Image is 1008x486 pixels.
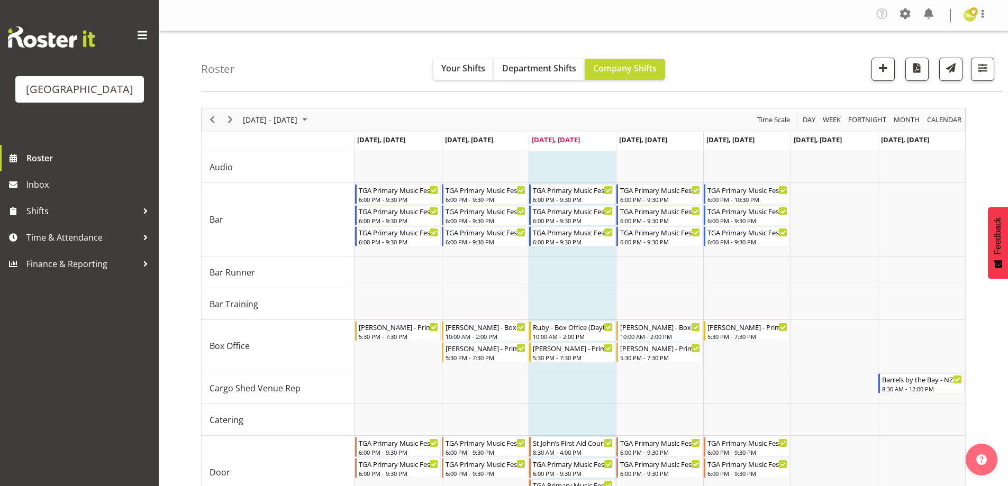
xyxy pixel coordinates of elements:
div: 5:30 PM - 7:30 PM [533,353,613,362]
span: Bar Training [210,298,258,310]
span: [DATE], [DATE] [881,135,929,144]
span: Box Office [210,340,250,352]
div: Bar"s event - TGA Primary Music Fest. Songs from Sunny Days - Valerie Donaldson Begin From Friday... [704,226,790,246]
div: TGA Primary Music Fest. Songs from Sunny Days - [PERSON_NAME] [707,206,787,216]
span: [DATE], [DATE] [445,135,493,144]
div: [PERSON_NAME] - Primary School Choir - Songs from the Sunny Days - [PERSON_NAME] [446,343,525,353]
div: St John’s First Aid Course - [PERSON_NAME] [533,437,613,448]
div: Bar"s event - TGA Primary Music Fest. Songs from Sunny Days - Amy Duncanson Begin From Wednesday,... [529,184,615,204]
span: Door [210,466,230,479]
div: Door"s event - TGA Primary Music Fest. Songs from Sunny Days - Max Allan Begin From Tuesday, Augu... [442,458,528,478]
div: 10:00 AM - 2:00 PM [446,332,525,341]
td: Bar Runner resource [202,256,355,288]
div: TGA Primary Music Fest. Songs from Sunny Days - [PERSON_NAME] [707,185,787,195]
div: 6:00 PM - 9:30 PM [359,448,439,456]
button: Filter Shifts [971,58,994,81]
div: 6:00 PM - 9:30 PM [707,448,787,456]
span: calendar [926,113,962,126]
span: [DATE], [DATE] [619,135,667,144]
div: [PERSON_NAME] - Box Office (Daytime Shifts) - [PERSON_NAME] [620,322,700,332]
button: Company Shifts [585,59,665,80]
h4: Roster [201,63,235,75]
div: Bar"s event - TGA Primary Music Fest. Songs from Sunny Days - Chris Darlington Begin From Monday,... [355,184,441,204]
div: 6:00 PM - 9:30 PM [446,216,525,225]
div: 6:00 PM - 9:30 PM [620,448,700,456]
div: TGA Primary Music Fest. Songs from Sunny Days - [PERSON_NAME] [446,227,525,237]
div: Bar"s event - TGA Primary Music Fest. Songs from Sunny Days - Skye Colonna Begin From Monday, Aug... [355,226,441,246]
td: Catering resource [202,404,355,436]
div: 8:30 AM - 12:00 PM [882,384,962,393]
span: Bar Runner [210,266,255,279]
td: Box Office resource [202,320,355,372]
button: Month [925,113,964,126]
div: 6:00 PM - 9:30 PM [533,237,613,246]
span: Your Shifts [441,62,485,74]
div: 5:30 PM - 7:30 PM [446,353,525,362]
span: Bar [210,213,223,226]
div: Next [221,108,239,131]
div: 6:00 PM - 10:30 PM [707,195,787,204]
button: Next [223,113,238,126]
div: TGA Primary Music Fest. Songs from Sunny Days - [PERSON_NAME] [533,206,613,216]
div: TGA Primary Music Fest. Songs from Sunny Days - [PERSON_NAME] [620,437,700,448]
div: TGA Primary Music Fest. Songs from Sunny Days - [PERSON_NAME] [533,459,613,469]
span: Audio [210,161,233,173]
div: 5:30 PM - 7:30 PM [359,332,439,341]
img: wendy-auld9530.jpg [964,9,976,22]
div: Box Office"s event - Michelle - Primary School Choir - Songs from the Sunny Days - Michelle Bradb... [442,342,528,362]
div: 10:00 AM - 2:00 PM [620,332,700,341]
div: Bar"s event - TGA Primary Music Fest. Songs from Sunny Days - Kelly Shepherd Begin From Tuesday, ... [442,205,528,225]
div: 6:00 PM - 9:30 PM [620,195,700,204]
div: [PERSON_NAME] - Primary School Choir - Songs from the Sunny Days - [PERSON_NAME] [533,343,613,353]
div: Bar"s event - TGA Primary Music Fest. Songs from Sunny Days - Robin Hendriks Begin From Thursday,... [616,226,703,246]
button: Add a new shift [871,58,895,81]
span: Time Scale [756,113,791,126]
div: TGA Primary Music Fest. Songs from Sunny Days - [PERSON_NAME] [533,185,613,195]
button: Timeline Day [801,113,818,126]
div: 8:30 AM - 4:00 PM [533,448,613,456]
div: 6:00 PM - 9:30 PM [446,237,525,246]
div: 6:00 PM - 9:30 PM [707,469,787,478]
div: 6:00 PM - 9:30 PM [446,448,525,456]
div: TGA Primary Music Fest. Songs from Sunny Days - [PERSON_NAME] [446,206,525,216]
div: Door"s event - TGA Primary Music Fest. Songs from Sunny Days - Michelle Englehardt Begin From Thu... [616,458,703,478]
div: Ruby - Box Office (Daytime Shifts) - [PERSON_NAME] [533,322,613,332]
div: Bar"s event - TGA Primary Music Fest. Songs from Sunny Days - Dominique Vogler Begin From Wednesd... [529,205,615,225]
div: Cargo Shed Venue Rep"s event - Barrels by the Bay - NZ Whisky Fest Cargo Shed Pack out - Chris Da... [878,373,965,393]
div: [PERSON_NAME] - Primary School Choir - [PERSON_NAME] [359,322,439,332]
span: Company Shifts [593,62,657,74]
div: Box Office"s event - Valerie - Primary School Choir - Songs from the Sunny Days - Valerie Donalds... [529,342,615,362]
span: Week [822,113,842,126]
img: help-xxl-2.png [976,454,987,465]
div: TGA Primary Music Fest. Songs from Sunny Days - [PERSON_NAME] [359,437,439,448]
div: TGA Primary Music Fest. Songs from Sunny Days - [PERSON_NAME] [533,227,613,237]
div: TGA Primary Music Fest. Songs from Sunny Days - [PERSON_NAME] [359,185,439,195]
span: [DATE], [DATE] [532,135,580,144]
div: [PERSON_NAME] - Primary School Choir - Songs from the Sunny Days - [PERSON_NAME] Awhina [PERSON_N... [707,322,787,332]
div: 6:00 PM - 9:30 PM [359,195,439,204]
div: 10:00 AM - 2:00 PM [533,332,613,341]
div: 6:00 PM - 9:30 PM [446,195,525,204]
div: TGA Primary Music Fest. Songs from Sunny Days - [PERSON_NAME] [359,206,439,216]
div: [GEOGRAPHIC_DATA] [26,81,133,97]
div: 5:30 PM - 7:30 PM [707,332,787,341]
div: Barrels by the Bay - NZ Whisky Fest Cargo Shed Pack out - [PERSON_NAME] [882,374,962,384]
div: 6:00 PM - 9:30 PM [620,237,700,246]
td: Audio resource [202,151,355,183]
div: 6:00 PM - 9:30 PM [620,216,700,225]
span: [DATE] - [DATE] [242,113,298,126]
td: Bar Training resource [202,288,355,320]
div: 6:00 PM - 9:30 PM [707,237,787,246]
div: TGA Primary Music Fest. Songs from Sunny Days - [PERSON_NAME] [446,459,525,469]
button: Timeline Week [821,113,843,126]
span: Inbox [26,177,153,192]
img: Rosterit website logo [8,26,95,48]
button: Department Shifts [494,59,585,80]
div: Box Office"s event - Wendy - Primary School Choir - Wendy Auld Begin From Monday, August 25, 2025... [355,321,441,341]
div: TGA Primary Music Fest. Songs from Sunny Days - [PERSON_NAME] [359,227,439,237]
div: Bar"s event - TGA Primary Music Fest. Songs from Sunny Days - Chris Darlington Begin From Friday,... [704,184,790,204]
button: Your Shifts [433,59,494,80]
div: Door"s event - TGA Primary Music Fest. Songs from Sunny Days - Dominique Vogler Begin From Tuesda... [442,437,528,457]
div: 6:00 PM - 9:30 PM [533,195,613,204]
button: August 25 - 31, 2025 [241,113,312,126]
